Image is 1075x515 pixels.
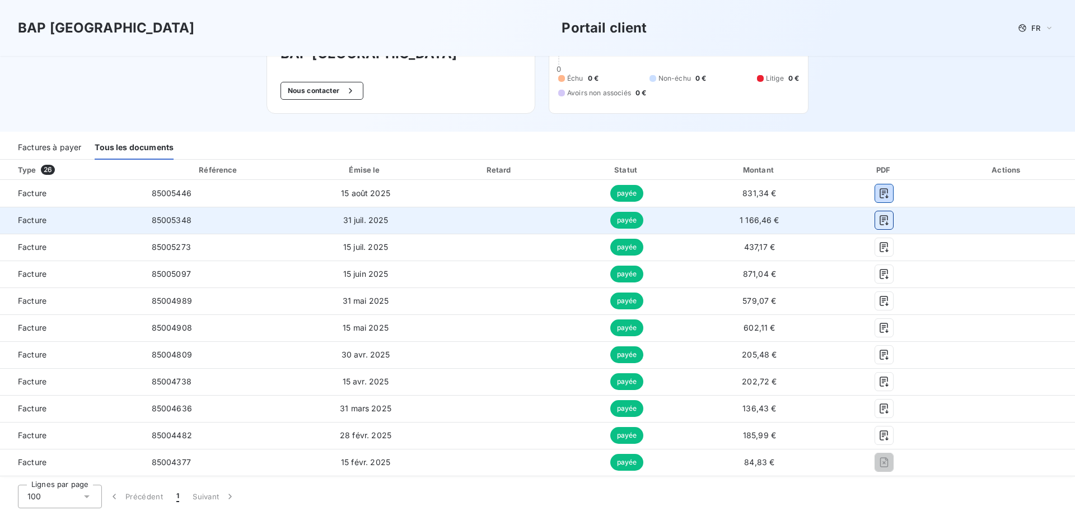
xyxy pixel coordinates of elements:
span: payée [610,266,644,282]
div: Factures à payer [18,136,81,160]
span: 0 € [695,73,706,83]
span: Facture [9,322,134,333]
span: 0 [557,64,561,73]
span: FR [1031,24,1040,33]
span: Facture [9,376,134,387]
div: Actions [942,164,1073,175]
h3: Portail client [562,18,647,38]
span: 85004482 [152,430,192,440]
span: 85005348 [152,215,191,225]
span: payée [610,400,644,417]
button: Nous contacter [281,82,363,100]
span: 85004738 [152,377,191,386]
span: 28 févr. 2025 [340,430,391,440]
span: Litige [766,73,784,83]
span: 31 mai 2025 [343,296,389,305]
div: Type [11,164,141,175]
span: Facture [9,215,134,226]
span: Avoirs non associés [567,88,631,98]
span: 437,17 € [744,242,775,252]
span: payée [610,427,644,444]
span: 579,07 € [742,296,776,305]
span: 1 [176,491,179,502]
span: 15 juin 2025 [343,269,389,279]
span: 85004908 [152,323,192,332]
span: Facture [9,403,134,414]
span: payée [610,454,644,471]
span: 871,04 € [743,269,776,279]
span: 85005446 [152,188,191,198]
span: Non-échu [658,73,691,83]
span: 85004636 [152,403,192,413]
button: 1 [170,485,186,508]
span: 831,34 € [742,188,776,198]
span: payée [610,212,644,229]
div: Montant [692,164,828,175]
span: 31 mars 2025 [340,403,391,413]
span: Facture [9,268,134,280]
span: 15 févr. 2025 [341,457,390,467]
span: Facture [9,457,134,468]
span: payée [610,293,644,309]
h3: BAP [GEOGRAPHIC_DATA] [18,18,194,38]
button: Suivant [186,485,242,508]
span: payée [610,346,644,363]
span: Facture [9,188,134,199]
div: Référence [199,165,237,174]
span: 30 avr. 2025 [342,350,390,359]
span: 136,43 € [742,403,776,413]
span: 202,72 € [742,377,777,386]
div: Émise le [298,164,433,175]
span: Facture [9,430,134,441]
span: 0 € [635,88,646,98]
div: Retard [438,164,562,175]
span: 602,11 € [744,323,775,332]
span: payée [610,319,644,336]
span: 100 [27,491,41,502]
span: 85005273 [152,242,191,252]
span: payée [610,239,644,256]
span: 31 juil. 2025 [343,215,389,225]
span: Facture [9,349,134,360]
span: Échu [567,73,583,83]
span: Facture [9,295,134,307]
span: 15 juil. 2025 [343,242,388,252]
div: PDF [831,164,937,175]
span: payée [610,373,644,390]
span: 84,83 € [744,457,774,467]
span: 85004809 [152,350,192,359]
span: 205,48 € [742,350,777,359]
span: 0 € [588,73,599,83]
span: 85004377 [152,457,191,467]
span: 15 avr. 2025 [343,377,389,386]
span: 85005097 [152,269,191,279]
span: 26 [41,165,55,175]
span: 15 mai 2025 [343,323,389,332]
span: 1 166,46 € [740,215,779,225]
span: 185,99 € [743,430,776,440]
div: Tous les documents [95,136,174,160]
span: 15 août 2025 [341,188,390,198]
div: Statut [566,164,687,175]
span: 85004989 [152,296,192,305]
button: Précédent [102,485,170,508]
span: Facture [9,242,134,253]
span: payée [610,185,644,202]
span: 0 € [788,73,799,83]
